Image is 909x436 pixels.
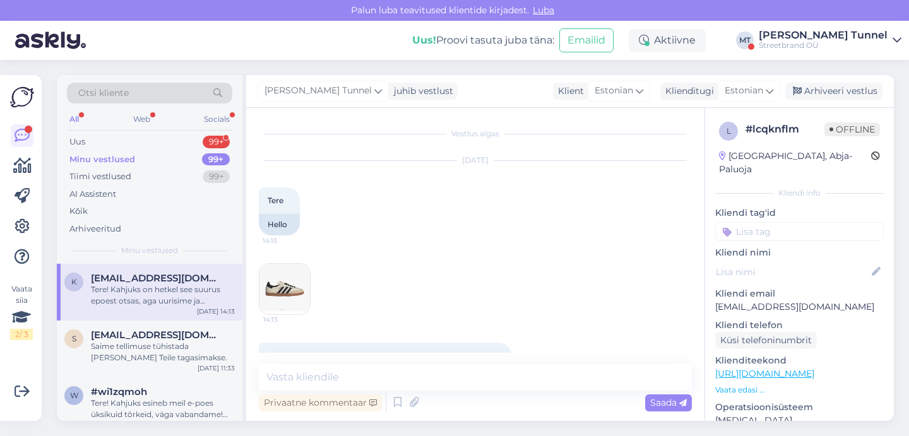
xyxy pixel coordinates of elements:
[10,283,33,340] div: Vaata siia
[715,246,884,259] p: Kliendi nimi
[715,287,884,300] p: Kliendi email
[10,329,33,340] div: 2 / 3
[412,34,436,46] b: Uus!
[259,128,692,139] div: Vestlus algas
[715,384,884,396] p: Vaata edasi ...
[389,85,453,98] div: juhib vestlust
[203,136,230,148] div: 99+
[203,170,230,183] div: 99+
[559,28,614,52] button: Emailid
[759,30,901,50] a: [PERSON_NAME] TunnelStreetbrand OÜ
[67,111,81,127] div: All
[715,187,884,199] div: Kliendi info
[202,153,230,166] div: 99+
[91,341,235,363] div: Saime tellimuse tühistada [PERSON_NAME] Teile tagasimakse.
[719,150,871,176] div: [GEOGRAPHIC_DATA], Abja-Paluoja
[197,420,235,430] div: [DATE] 11:03
[412,33,554,48] div: Proovi tasuta juba täna:
[70,391,78,400] span: w
[71,277,77,286] span: k
[72,334,76,343] span: s
[716,265,869,279] input: Lisa nimi
[259,155,692,166] div: [DATE]
[91,284,235,307] div: Tere! Kahjuks on hetkel see suurus epoest otsas, aga uurisime ja Ülemiste Ballys on olemas see su...
[715,401,884,414] p: Operatsioonisüsteem
[715,319,884,332] p: Kliendi telefon
[259,214,300,235] div: Hello
[715,414,884,427] p: [MEDICAL_DATA]
[785,83,882,100] div: Arhiveeri vestlus
[715,354,884,367] p: Klienditeekond
[78,86,129,100] span: Otsi kliente
[725,84,763,98] span: Estonian
[715,300,884,314] p: [EMAIL_ADDRESS][DOMAIN_NAME]
[759,30,888,40] div: [PERSON_NAME] Tunnel
[715,206,884,220] p: Kliendi tag'id
[69,170,131,183] div: Tiimi vestlused
[131,111,153,127] div: Web
[727,126,731,136] span: l
[746,122,824,137] div: # lcqknflm
[268,351,501,372] span: [PERSON_NAME] pärast ei lase ostukorvi lisada kui suuruseks valida 38.5
[759,40,888,50] div: Streetbrand OÜ
[715,222,884,241] input: Lisa tag
[69,188,116,201] div: AI Assistent
[69,205,88,218] div: Kõik
[595,84,633,98] span: Estonian
[736,32,754,49] div: MT
[268,196,283,205] span: Tere
[69,136,85,148] div: Uus
[259,394,382,411] div: Privaatne kommentaar
[629,29,706,52] div: Aktiivne
[91,329,222,341] span: seized333@mail.ru
[91,398,235,420] div: Tere! Kahjuks esineb meil e-poes üksikuid tõrkeid, väga vabandame! Soovitame Teil proovida tellim...
[197,307,235,316] div: [DATE] 14:13
[660,85,714,98] div: Klienditugi
[715,368,814,379] a: [URL][DOMAIN_NAME]
[529,4,558,16] span: Luba
[263,236,310,245] span: 14:13
[10,85,34,109] img: Askly Logo
[91,273,222,284] span: kermo09@hotmail.com
[553,85,584,98] div: Klient
[715,332,817,349] div: Küsi telefoninumbrit
[201,111,232,127] div: Socials
[824,122,880,136] span: Offline
[263,315,311,324] span: 14:13
[69,223,121,235] div: Arhiveeritud
[121,245,178,256] span: Minu vestlused
[91,386,147,398] span: #wi1zqmoh
[264,84,372,98] span: [PERSON_NAME] Tunnel
[69,153,135,166] div: Minu vestlused
[259,264,310,314] img: Attachment
[650,397,687,408] span: Saada
[198,363,235,373] div: [DATE] 11:33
